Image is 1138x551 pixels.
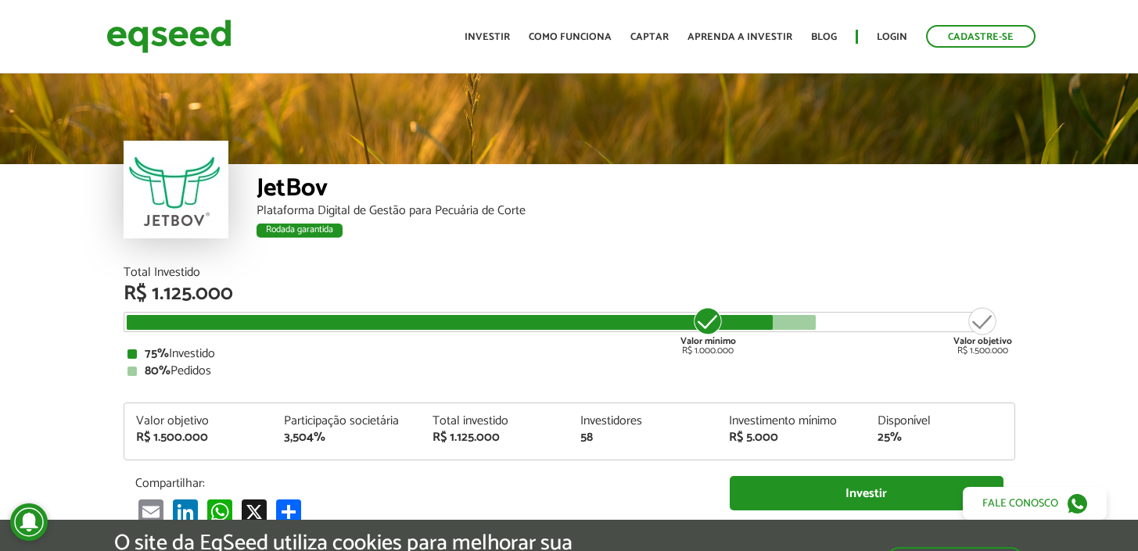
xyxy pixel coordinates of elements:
[630,32,669,42] a: Captar
[580,415,705,428] div: Investidores
[811,32,837,42] a: Blog
[284,431,409,444] div: 3,504%
[580,431,705,444] div: 58
[135,499,167,524] a: Email
[124,284,1015,304] div: R$ 1.125.000
[145,360,171,381] strong: 80%
[729,415,854,428] div: Investimento mínimo
[204,499,235,524] a: WhatsApp
[135,476,706,491] p: Compartilhar:
[953,306,1012,356] div: R$ 1.500.000
[878,415,1003,428] div: Disponível
[170,499,201,524] a: LinkedIn
[679,306,738,356] div: R$ 1.000.000
[127,365,1011,377] div: Pedidos
[127,348,1011,360] div: Investido
[284,415,409,428] div: Participação societária
[273,499,304,524] a: Partilhar
[239,499,270,524] a: X
[877,32,907,42] a: Login
[257,224,343,238] div: Rodada garantida
[136,431,261,444] div: R$ 1.500.000
[433,415,558,428] div: Total investido
[926,25,1036,48] a: Cadastre-se
[465,32,510,42] a: Investir
[529,32,612,42] a: Como funciona
[680,334,736,349] strong: Valor mínimo
[963,487,1107,520] a: Fale conosco
[687,32,792,42] a: Aprenda a investir
[257,205,1015,217] div: Plataforma Digital de Gestão para Pecuária de Corte
[145,343,169,364] strong: 75%
[729,431,854,444] div: R$ 5.000
[878,431,1003,444] div: 25%
[257,176,1015,205] div: JetBov
[953,334,1012,349] strong: Valor objetivo
[136,415,261,428] div: Valor objetivo
[106,16,232,57] img: EqSeed
[124,267,1015,279] div: Total Investido
[730,476,1003,511] a: Investir
[433,431,558,444] div: R$ 1.125.000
